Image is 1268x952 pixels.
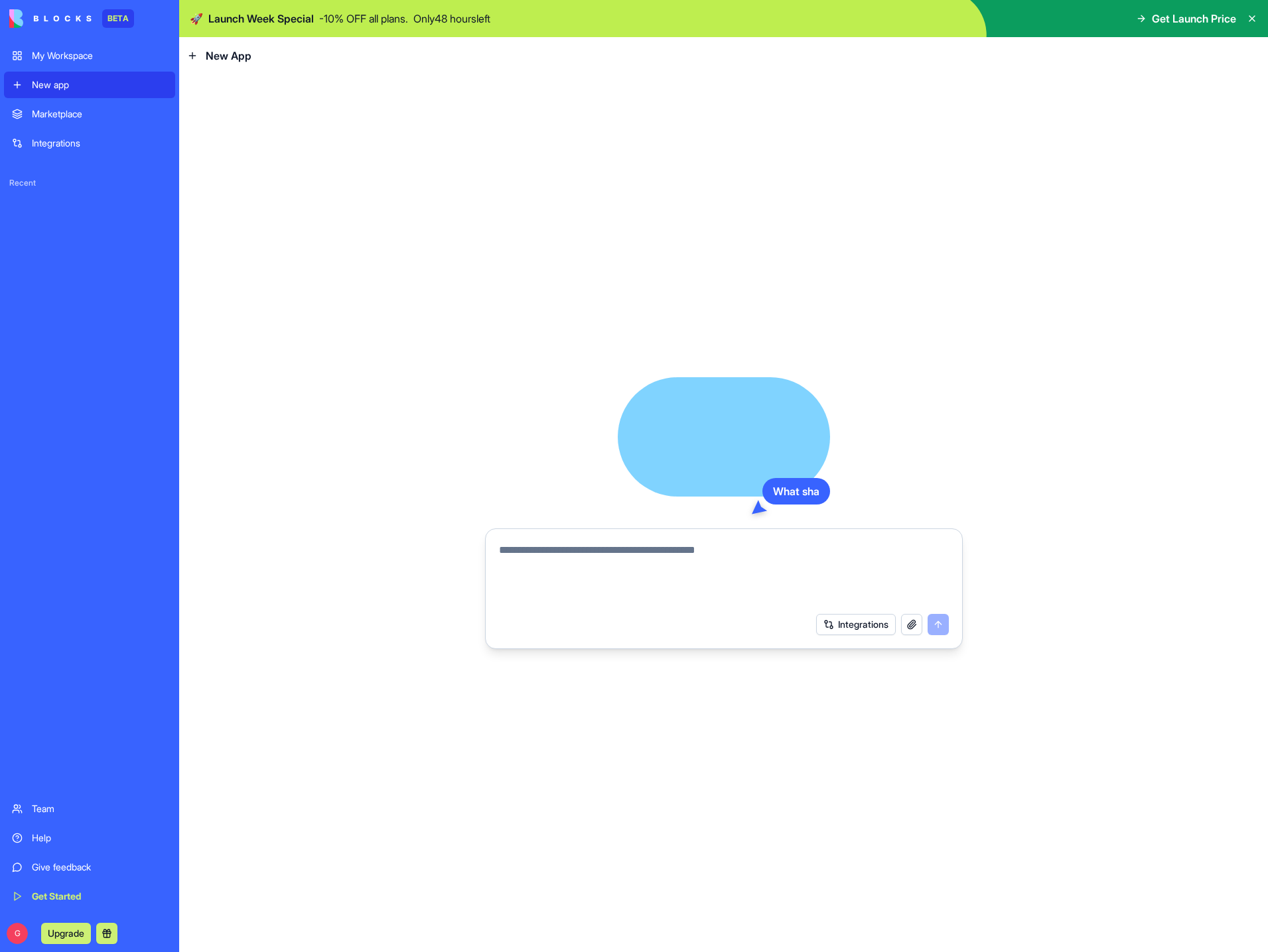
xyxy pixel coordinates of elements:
[4,178,175,188] span: Recent
[4,42,175,69] a: My Workspace
[208,11,314,27] span: Launch Week Special
[816,614,896,635] button: Integrations
[32,890,167,903] div: Get Started
[32,861,167,874] div: Give feedback
[9,9,92,28] img: logo
[4,72,175,98] a: New app
[32,49,167,62] div: My Workspace
[7,923,28,944] span: G
[32,831,167,845] div: Help
[4,130,175,156] a: Integrations
[1152,11,1236,27] span: Get Launch Price
[32,802,167,815] div: Team
[4,825,175,851] a: Help
[32,137,167,150] div: Integrations
[4,883,175,910] a: Get Started
[762,478,830,505] div: What sha
[319,11,408,27] p: - 10 % OFF all plans.
[190,11,203,27] span: 🚀
[32,78,167,91] div: New app
[413,11,490,27] p: Only 48 hours left
[206,48,251,64] span: New App
[9,9,134,28] a: BETA
[4,854,175,880] a: Give feedback
[41,926,91,939] a: Upgrade
[4,796,175,822] a: Team
[41,923,91,944] button: Upgrade
[4,101,175,127] a: Marketplace
[102,9,134,28] div: BETA
[32,107,167,121] div: Marketplace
